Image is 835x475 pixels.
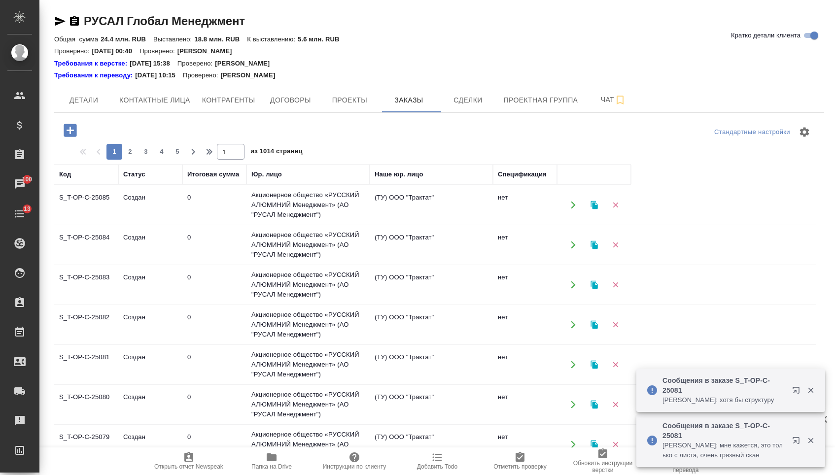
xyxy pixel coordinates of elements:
div: Наше юр. лицо [375,170,423,179]
button: Клонировать [584,315,604,335]
td: (ТУ) ООО "Трактат" [370,268,493,302]
td: Создан [118,188,182,222]
span: из 1014 страниц [250,145,303,160]
button: Клонировать [584,275,604,295]
td: (ТУ) ООО "Трактат" [370,228,493,262]
td: S_T-OP-C-25081 [54,347,118,382]
span: Папка на Drive [251,463,292,470]
p: [PERSON_NAME] [177,47,240,55]
span: Инструкции по клиенту [323,463,386,470]
button: Открыть [563,435,583,455]
p: [DATE] 10:15 [135,70,183,80]
button: Открыть в новой вкладке [786,431,810,454]
span: 3 [138,147,154,157]
span: Чат [590,94,637,106]
div: split button [712,125,793,140]
td: (ТУ) ООО "Трактат" [370,188,493,222]
p: [PERSON_NAME]: мне кажется, это только с листа, очень грязный скан [662,441,786,460]
a: Требования к верстке: [54,59,130,68]
a: 13 [2,202,37,226]
p: 5.6 млн. RUB [298,35,347,43]
button: Закрыть [800,436,821,445]
button: Открыть [563,275,583,295]
td: 0 [182,268,246,302]
button: Открыть отчет Newspeak [147,447,230,475]
td: Создан [118,268,182,302]
button: Открыть [563,195,583,215]
span: 4 [154,147,170,157]
td: нет [493,307,557,342]
p: Сообщения в заказе S_T-OP-C-25081 [662,421,786,441]
span: Открыть отчет Newspeak [154,463,223,470]
span: Договоры [267,94,314,106]
td: нет [493,427,557,462]
p: 24.4 млн. RUB [101,35,153,43]
button: Отметить проверку [479,447,561,475]
button: Удалить [605,395,626,415]
td: (ТУ) ООО "Трактат" [370,427,493,462]
td: 0 [182,228,246,262]
p: Проверено: [139,47,177,55]
td: Акционерное общество «РУССКИЙ АЛЮМИНИЙ Менеджмент» (АО "РУСАЛ Менеджмент") [246,265,370,305]
button: Открыть [563,315,583,335]
button: Удалить [605,355,626,375]
button: Добавить Todo [396,447,479,475]
button: Открыть в новой вкладке [786,380,810,404]
td: Создан [118,427,182,462]
button: 2 [122,144,138,160]
a: Требования к переводу: [54,70,135,80]
button: Скопировать ссылку для ЯМессенджера [54,15,66,27]
td: S_T-OP-C-25080 [54,387,118,422]
td: S_T-OP-C-25082 [54,307,118,342]
button: 5 [170,144,185,160]
a: РУСАЛ Глобал Менеджмент [84,14,245,28]
td: (ТУ) ООО "Трактат" [370,347,493,382]
p: Проверено: [177,59,215,68]
td: нет [493,268,557,302]
button: Добавить проект [57,120,84,140]
button: Открыть [563,395,583,415]
td: (ТУ) ООО "Трактат" [370,387,493,422]
p: Сообщения в заказе S_T-OP-C-25081 [662,375,786,395]
button: Клонировать [584,435,604,455]
button: Скопировать ссылку [69,15,80,27]
span: Проекты [326,94,373,106]
td: 0 [182,387,246,422]
td: Создан [118,307,182,342]
p: Проверено: [183,70,221,80]
button: Клонировать [584,355,604,375]
td: нет [493,188,557,222]
button: Закрыть [800,386,821,395]
td: нет [493,387,557,422]
td: Акционерное общество «РУССКИЙ АЛЮМИНИЙ Менеджмент» (АО "РУСАЛ Менеджмент") [246,305,370,344]
button: Обновить инструкции верстки [561,447,644,475]
td: Акционерное общество «РУССКИЙ АЛЮМИНИЙ Менеджмент» (АО "РУСАЛ Менеджмент") [246,225,370,265]
td: нет [493,228,557,262]
td: 0 [182,347,246,382]
button: Клонировать [584,235,604,255]
div: Спецификация [498,170,547,179]
td: Акционерное общество «РУССКИЙ АЛЮМИНИЙ Менеджмент» (АО "РУСАЛ Менеджмент") [246,345,370,384]
span: Настроить таблицу [793,120,816,144]
td: S_T-OP-C-25085 [54,188,118,222]
td: S_T-OP-C-25084 [54,228,118,262]
button: Открыть [563,235,583,255]
td: S_T-OP-C-25079 [54,427,118,462]
td: 0 [182,427,246,462]
svg: Подписаться [614,94,626,106]
td: Акционерное общество «РУССКИЙ АЛЮМИНИЙ Менеджмент» (АО "РУСАЛ Менеджмент") [246,385,370,424]
div: Юр. лицо [251,170,282,179]
td: Создан [118,228,182,262]
p: [PERSON_NAME] [215,59,277,68]
span: 100 [16,174,38,184]
p: [DATE] 00:40 [92,47,140,55]
button: Папка на Drive [230,447,313,475]
a: 100 [2,172,37,197]
p: [DATE] 15:38 [130,59,177,68]
span: Проектная группа [503,94,578,106]
p: К выставлению: [247,35,298,43]
p: Общая сумма [54,35,101,43]
button: Удалить [605,315,626,335]
span: Добавить Todo [417,463,457,470]
span: 5 [170,147,185,157]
